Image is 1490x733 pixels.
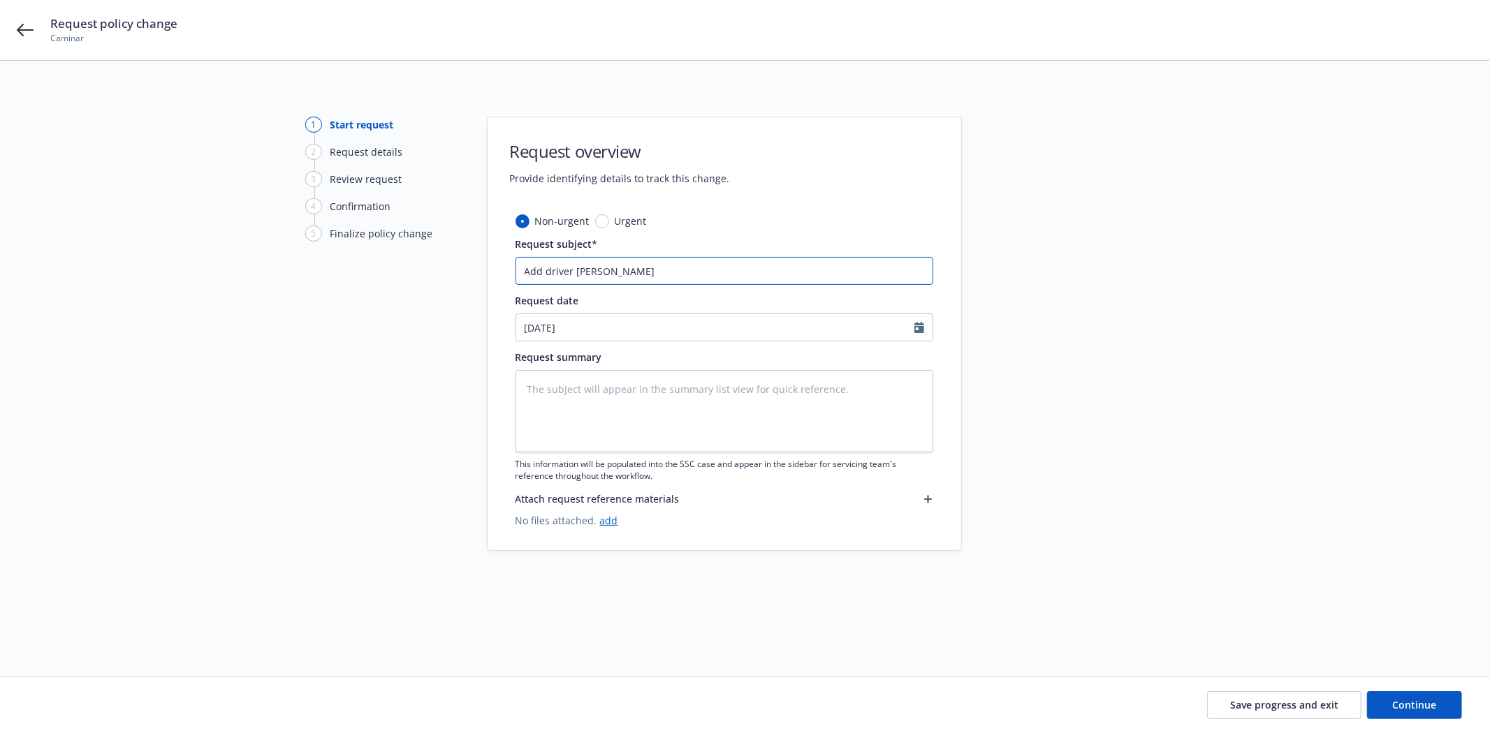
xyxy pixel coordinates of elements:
div: Confirmation [330,199,391,214]
input: The subject will appear in the summary list view for quick reference. [516,257,933,285]
input: Urgent [595,214,609,228]
div: 2 [305,144,322,160]
span: Request subject* [516,237,598,251]
input: Non-urgent [516,214,529,228]
span: Attach request reference materials [516,491,680,506]
button: Continue [1367,691,1462,719]
div: 3 [305,171,322,187]
span: Save progress and exit [1230,698,1338,711]
div: Request details [330,145,403,159]
span: Caminar [50,32,177,45]
a: add [600,514,618,527]
div: Review request [330,172,402,186]
div: 5 [305,225,322,242]
h1: Request overview [510,140,730,163]
span: Provide identifying details to track this change. [510,171,730,186]
div: Start request [330,117,394,132]
span: Urgent [615,214,647,228]
input: MM/DD/YYYY [516,314,914,341]
div: Finalize policy change [330,226,433,241]
span: Continue [1393,698,1437,711]
div: 4 [305,198,322,214]
span: Request summary [516,350,602,364]
span: No files attached. [516,513,933,528]
span: This information will be populated into the SSC case and appear in the sidebar for servicing team... [516,458,933,482]
svg: Calendar [914,322,924,333]
button: Save progress and exit [1207,691,1361,719]
span: Request date [516,294,579,307]
span: Request policy change [50,15,177,32]
div: 1 [305,117,322,133]
span: Non-urgent [535,214,590,228]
